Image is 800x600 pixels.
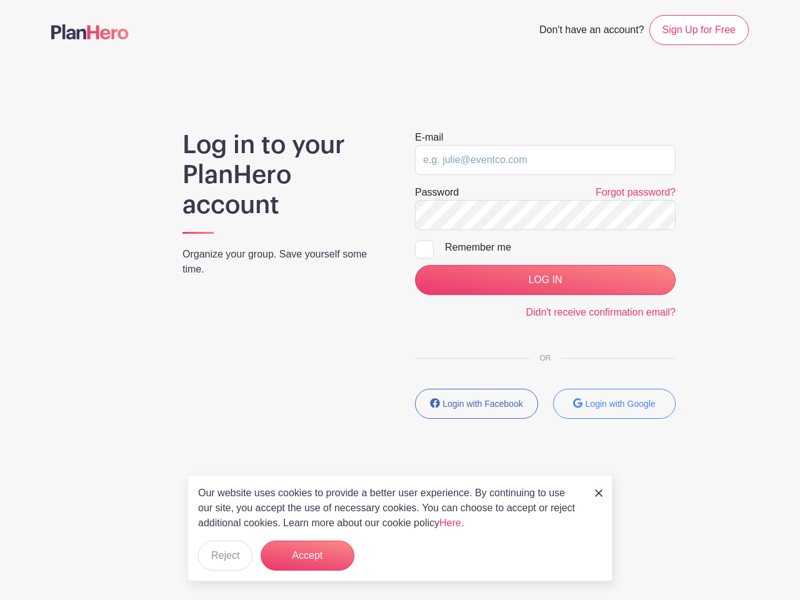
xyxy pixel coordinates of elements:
div: Remember me [445,240,676,255]
small: Login with Google [586,399,656,409]
span: Don't have an account? [539,17,644,45]
span: OR [530,354,561,362]
label: Password [415,185,459,200]
label: E-mail [415,130,443,145]
small: Login with Facebook [442,399,522,409]
button: Login with Facebook [415,389,538,419]
img: close_button-5f87c8562297e5c2d7936805f587ecaba9071eb48480494691a3f1689db116b3.svg [595,489,602,497]
a: Here [439,517,461,528]
p: Organize your group. Save yourself some time. [182,247,385,277]
a: Forgot password? [596,187,676,197]
h1: Log in to your PlanHero account [182,130,385,220]
p: Our website uses cookies to provide a better user experience. By continuing to use our site, you ... [198,486,582,531]
button: Accept [261,541,354,571]
input: e.g. julie@eventco.com [415,145,676,175]
a: Sign Up for Free [649,15,749,45]
input: LOG IN [415,265,676,295]
a: Didn't receive confirmation email? [526,307,676,317]
button: Reject [198,541,252,571]
button: Login with Google [553,389,676,419]
img: logo-507f7623f17ff9eddc593b1ce0a138ce2505c220e1c5a4e2b4648c50719b7d32.svg [51,24,129,39]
